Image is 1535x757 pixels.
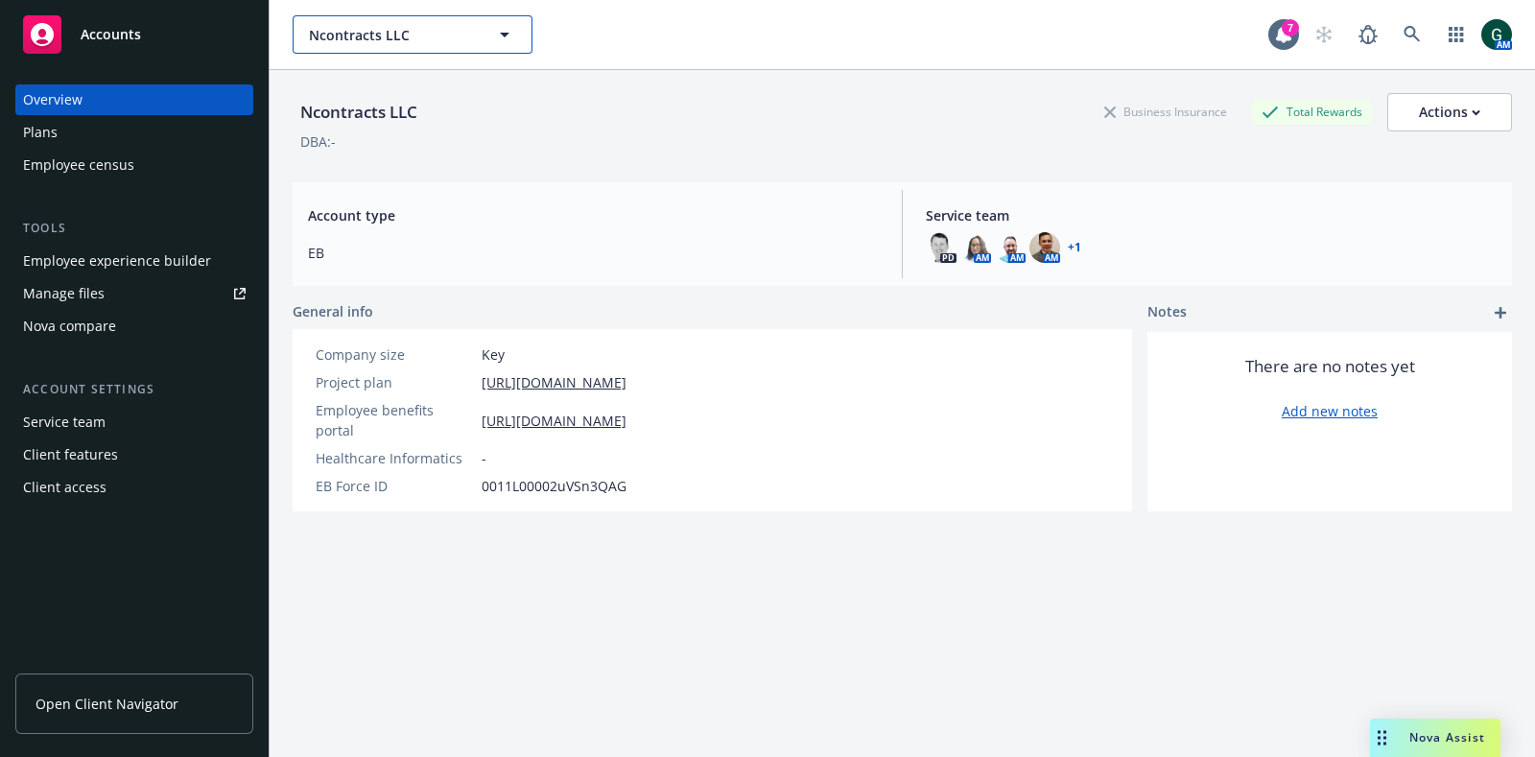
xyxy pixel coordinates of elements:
a: Accounts [15,8,253,61]
span: 0011L00002uVSn3QAG [482,476,626,496]
div: Tools [15,219,253,238]
div: Total Rewards [1252,100,1372,124]
div: 7 [1282,19,1299,36]
div: Service team [23,407,106,438]
a: Search [1393,15,1431,54]
div: Client features [23,439,118,470]
a: [URL][DOMAIN_NAME] [482,411,626,431]
button: Nova Assist [1370,719,1500,757]
img: photo [1029,232,1060,263]
div: Employee benefits portal [316,400,474,440]
img: photo [995,232,1026,263]
span: General info [293,301,373,321]
span: EB [308,243,879,263]
div: Plans [23,117,58,148]
a: Client features [15,439,253,470]
a: Overview [15,84,253,115]
div: EB Force ID [316,476,474,496]
a: Client access [15,472,253,503]
div: Employee census [23,150,134,180]
div: Overview [23,84,83,115]
button: Ncontracts LLC [293,15,532,54]
div: DBA: - [300,131,336,152]
span: Ncontracts LLC [309,25,475,45]
div: Employee experience builder [23,246,211,276]
div: Healthcare Informatics [316,448,474,468]
a: +1 [1068,242,1081,253]
a: add [1489,301,1512,324]
a: Nova compare [15,311,253,342]
a: Employee census [15,150,253,180]
span: Open Client Navigator [35,694,178,714]
span: - [482,448,486,468]
img: photo [926,232,956,263]
div: Client access [23,472,106,503]
span: There are no notes yet [1245,355,1415,378]
button: Actions [1387,93,1512,131]
span: Key [482,344,505,365]
span: Notes [1147,301,1187,324]
span: Nova Assist [1409,729,1485,745]
img: photo [1481,19,1512,50]
span: Account type [308,205,879,225]
span: Service team [926,205,1497,225]
a: Report a Bug [1349,15,1387,54]
a: Service team [15,407,253,438]
a: Plans [15,117,253,148]
div: Nova compare [23,311,116,342]
a: Start snowing [1305,15,1343,54]
img: photo [960,232,991,263]
div: Account settings [15,380,253,399]
div: Drag to move [1370,719,1394,757]
a: Manage files [15,278,253,309]
div: Business Insurance [1095,100,1237,124]
div: Ncontracts LLC [293,100,425,125]
a: [URL][DOMAIN_NAME] [482,372,626,392]
div: Project plan [316,372,474,392]
div: Manage files [23,278,105,309]
div: Company size [316,344,474,365]
a: Employee experience builder [15,246,253,276]
a: Switch app [1437,15,1476,54]
div: Actions [1419,94,1480,130]
span: Accounts [81,27,141,42]
a: Add new notes [1282,401,1378,421]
